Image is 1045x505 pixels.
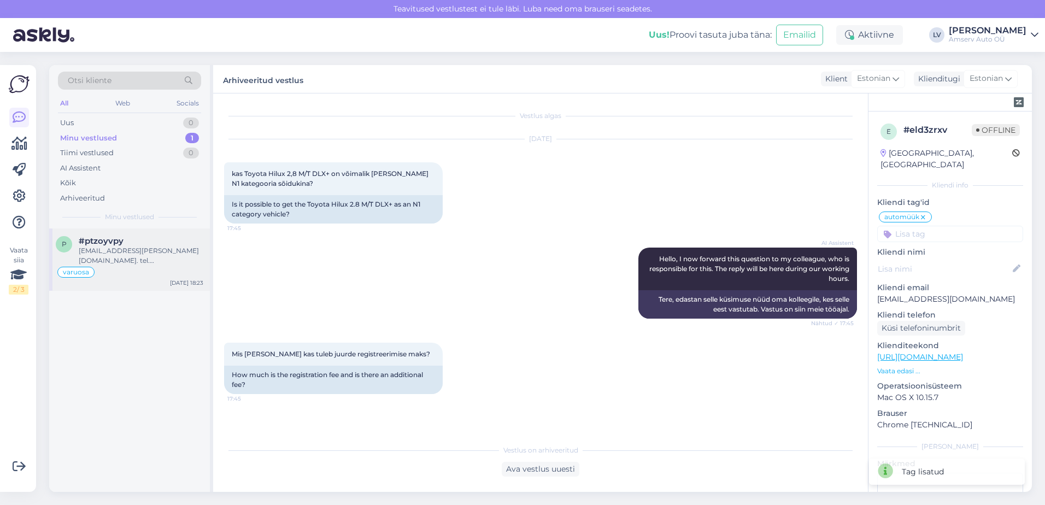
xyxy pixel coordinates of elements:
[877,442,1023,451] div: [PERSON_NAME]
[227,395,268,403] span: 17:45
[60,148,114,158] div: Tiimi vestlused
[949,26,1026,35] div: [PERSON_NAME]
[877,380,1023,392] p: Operatsioonisüsteem
[836,25,903,45] div: Aktiivne
[929,27,944,43] div: LV
[9,74,30,95] img: Askly Logo
[185,133,199,144] div: 1
[638,290,857,319] div: Tere, edastan selle küsimuse nüüd oma kolleegile, kes selle eest vastutab. Vastus on siin meie tö...
[60,133,117,144] div: Minu vestlused
[880,148,1012,171] div: [GEOGRAPHIC_DATA], [GEOGRAPHIC_DATA]
[877,226,1023,242] input: Lisa tag
[183,118,199,128] div: 0
[877,366,1023,376] p: Vaata edasi ...
[63,269,89,275] span: varuosa
[903,124,972,137] div: # eld3zrxv
[970,73,1003,85] span: Estonian
[877,340,1023,351] p: Klienditeekond
[224,366,443,394] div: How much is the registration fee and is there an additional fee?
[503,445,578,455] span: Vestlus on arhiveeritud
[1014,97,1024,107] img: zendesk
[227,224,268,232] span: 17:45
[170,279,203,287] div: [DATE] 18:23
[821,73,848,85] div: Klient
[60,178,76,189] div: Kõik
[776,25,823,45] button: Emailid
[232,350,430,358] span: Mis [PERSON_NAME] kas tuleb juurde registreerimise maks?
[649,255,851,283] span: Hello, I now forward this question to my colleague, who is responsible for this. The reply will b...
[877,352,963,362] a: [URL][DOMAIN_NAME]
[224,134,857,144] div: [DATE]
[58,96,71,110] div: All
[877,419,1023,431] p: Chrome [TECHNICAL_ID]
[183,148,199,158] div: 0
[877,321,965,336] div: Küsi telefoninumbrit
[877,309,1023,321] p: Kliendi telefon
[502,462,579,477] div: Ava vestlus uuesti
[972,124,1020,136] span: Offline
[223,72,303,86] label: Arhiveeritud vestlus
[224,111,857,121] div: Vestlus algas
[884,214,919,220] span: automüük
[877,197,1023,208] p: Kliendi tag'id
[174,96,201,110] div: Socials
[9,285,28,295] div: 2 / 3
[949,26,1038,44] a: [PERSON_NAME]Amserv Auto OÜ
[113,96,132,110] div: Web
[79,236,124,246] span: #ptzoyvpy
[62,240,67,248] span: p
[68,75,111,86] span: Otsi kliente
[60,118,74,128] div: Uus
[877,408,1023,419] p: Brauser
[105,212,154,222] span: Minu vestlused
[877,180,1023,190] div: Kliendi info
[877,282,1023,293] p: Kliendi email
[79,246,203,266] div: [EMAIL_ADDRESS][PERSON_NAME][DOMAIN_NAME]. tel.[PHONE_NUMBER]
[649,30,670,40] b: Uus!
[60,163,101,174] div: AI Assistent
[877,293,1023,305] p: [EMAIL_ADDRESS][DOMAIN_NAME]
[857,73,890,85] span: Estonian
[949,35,1026,44] div: Amserv Auto OÜ
[902,466,944,478] div: Tag lisatud
[232,169,430,187] span: kas Toyota Hilux 2,8 M/T DLX+ on võimalik [PERSON_NAME] N1 kategooria sõidukina?
[811,319,854,327] span: Nähtud ✓ 17:45
[878,263,1011,275] input: Lisa nimi
[649,28,772,42] div: Proovi tasuta juba täna:
[887,127,891,136] span: e
[914,73,960,85] div: Klienditugi
[877,246,1023,258] p: Kliendi nimi
[60,193,105,204] div: Arhiveeritud
[224,195,443,224] div: Is it possible to get the Toyota Hilux 2.8 M/T DLX+ as an N1 category vehicle?
[9,245,28,295] div: Vaata siia
[877,392,1023,403] p: Mac OS X 10.15.7
[813,239,854,247] span: AI Assistent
